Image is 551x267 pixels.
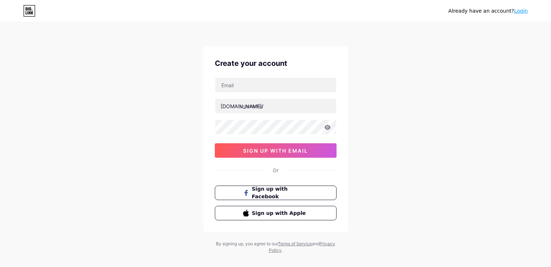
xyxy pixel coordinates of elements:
input: username [215,99,336,113]
div: Create your account [215,58,337,69]
button: sign up with email [215,143,337,158]
button: Sign up with Apple [215,206,337,220]
span: Sign up with Facebook [252,185,308,200]
span: Sign up with Apple [252,209,308,217]
div: By signing up, you agree to our and . [214,241,337,254]
div: Already have an account? [448,7,528,15]
button: Sign up with Facebook [215,186,337,200]
input: Email [215,78,336,92]
a: Terms of Service [278,241,312,246]
a: Login [514,8,528,14]
div: [DOMAIN_NAME]/ [221,102,263,110]
div: Or [273,166,279,174]
span: sign up with email [243,148,308,154]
